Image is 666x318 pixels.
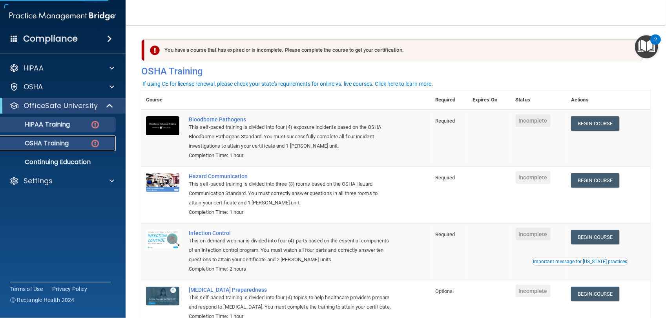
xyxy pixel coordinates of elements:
[9,63,114,73] a: HIPAA
[5,158,112,166] p: Continuing Education
[189,230,391,236] a: Infection Control
[654,40,657,50] div: 2
[571,230,619,244] a: Begin Course
[90,139,100,148] img: danger-circle.6113f641.png
[189,173,391,179] a: Hazard Communication
[571,287,619,301] a: Begin Course
[516,171,551,184] span: Incomplete
[571,173,619,188] a: Begin Course
[189,287,391,293] a: [MEDICAL_DATA] Preparedness
[141,66,650,77] h4: OSHA Training
[150,45,160,55] img: exclamation-circle-solid-danger.72ef9ffc.png
[189,116,391,123] a: Bloodborne Pathogens
[189,208,391,217] div: Completion Time: 1 hour
[142,81,433,87] div: If using CE for license renewal, please check your state's requirements for online vs. live cours...
[24,101,98,110] p: OfficeSafe University
[516,114,551,127] span: Incomplete
[435,175,455,181] span: Required
[516,228,551,240] span: Incomplete
[23,33,78,44] h4: Compliance
[189,293,391,312] div: This self-paced training is divided into four (4) topics to help healthcare providers prepare and...
[5,121,70,128] p: HIPAA Training
[189,123,391,151] div: This self-paced training is divided into four (4) exposure incidents based on the OSHA Bloodborne...
[435,288,454,294] span: Optional
[10,285,43,293] a: Terms of Use
[532,258,628,266] button: Read this if you are a dental practitioner in the state of CA
[141,90,184,110] th: Course
[635,35,658,58] button: Open Resource Center, 2 new notifications
[189,151,391,160] div: Completion Time: 1 hour
[141,80,434,88] button: If using CE for license renewal, please check your state's requirements for online vs. live cours...
[511,90,567,110] th: Status
[189,236,391,264] div: This on-demand webinar is divided into four (4) parts based on the essential components of an inf...
[435,118,455,124] span: Required
[24,82,43,92] p: OSHA
[5,139,69,147] p: OSHA Training
[9,82,114,92] a: OSHA
[189,179,391,208] div: This self-paced training is divided into three (3) rooms based on the OSHA Hazard Communication S...
[52,285,88,293] a: Privacy Policy
[516,285,551,297] span: Incomplete
[468,90,511,110] th: Expires On
[24,63,44,73] p: HIPAA
[189,264,391,274] div: Completion Time: 2 hours
[566,90,650,110] th: Actions
[9,101,114,110] a: OfficeSafe University
[24,176,53,186] p: Settings
[533,259,627,264] div: Important message for [US_STATE] practices
[144,39,643,61] div: You have a course that has expired or is incomplete. Please complete the course to get your certi...
[431,90,468,110] th: Required
[90,120,100,130] img: danger-circle.6113f641.png
[571,116,619,131] a: Begin Course
[9,8,116,24] img: PMB logo
[435,231,455,237] span: Required
[9,176,114,186] a: Settings
[10,296,75,304] span: Ⓒ Rectangle Health 2024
